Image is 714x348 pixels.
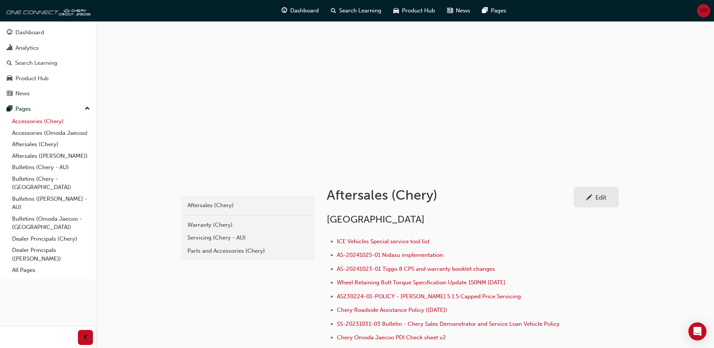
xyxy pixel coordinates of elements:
[3,26,93,40] a: Dashboard
[482,6,488,15] span: pages-icon
[491,6,506,15] span: Pages
[187,201,308,210] div: Aftersales (Chery)
[15,74,49,83] div: Product Hub
[327,214,425,225] span: [GEOGRAPHIC_DATA]
[3,102,93,116] button: Pages
[9,233,93,245] a: Dealer Principals (Chery)
[15,89,30,98] div: News
[282,6,287,15] span: guage-icon
[83,333,88,342] span: prev-icon
[325,3,387,18] a: search-iconSearch Learning
[595,194,606,201] div: Edit
[9,127,93,139] a: Accessories (Omoda Jaecoo)
[337,321,560,327] a: SS-20231031-03 Bulletin - Chery Sales Demonstrator and Service Loan Vehicle Policy
[337,307,447,313] a: Chery Roadside Assistance Policy ([DATE])
[337,238,429,245] a: ICE Vehicles Special service tool list
[7,45,12,52] span: chart-icon
[456,6,470,15] span: News
[9,116,93,127] a: Accessories (Chery)
[15,44,39,52] div: Analytics
[15,105,31,113] div: Pages
[187,234,308,242] div: Servicing (Chery - AU)
[9,162,93,173] a: Bulletins (Chery - AU)
[7,60,12,67] span: search-icon
[3,24,93,102] button: DashboardAnalyticsSearch LearningProduct HubNews
[402,6,435,15] span: Product Hub
[337,252,443,258] a: AS-20241025-01 Nidasu implementation
[3,56,93,70] a: Search Learning
[688,322,706,340] div: Open Intercom Messenger
[586,194,592,202] span: pencil-icon
[7,29,12,36] span: guage-icon
[15,59,57,67] div: Search Learning
[3,87,93,101] a: News
[327,187,574,203] h1: Aftersales (Chery)
[574,187,619,208] a: Edit
[337,279,505,286] a: Wheel Retaining Bolt Torque Specification Update 150NM [DATE]
[85,104,90,114] span: up-icon
[9,139,93,150] a: Aftersales (Chery)
[337,334,446,341] a: Chery Omoda Jaecoo PDI Check sheet v2
[331,6,336,15] span: search-icon
[9,173,93,193] a: Bulletins (Chery - [GEOGRAPHIC_DATA])
[337,266,495,272] a: AS-20241023-01 Tiggo 8 CPS and warranty booklet changes
[15,28,44,37] div: Dashboard
[7,106,12,113] span: pages-icon
[337,293,521,300] a: AS230224-01-POLICY - [PERSON_NAME] 5 1.5 Capped Price Servicing
[447,6,453,15] span: news-icon
[187,221,308,229] div: Warranty (Chery)
[476,3,512,18] a: pages-iconPages
[9,150,93,162] a: Aftersales ([PERSON_NAME])
[184,244,312,258] a: Parts and Accessories (Chery)
[9,213,93,233] a: Bulletins (Omoda Jaecoo - [GEOGRAPHIC_DATA])
[339,6,381,15] span: Search Learning
[3,72,93,85] a: Product Hub
[4,3,90,18] img: oneconnect
[3,41,93,55] a: Analytics
[7,90,12,97] span: news-icon
[290,6,319,15] span: Dashboard
[393,6,399,15] span: car-icon
[184,231,312,244] a: Servicing (Chery - AU)
[7,75,12,82] span: car-icon
[9,193,93,213] a: Bulletins ([PERSON_NAME] - AU)
[184,218,312,232] a: Warranty (Chery)
[276,3,325,18] a: guage-iconDashboard
[9,244,93,264] a: Dealer Principals ([PERSON_NAME])
[700,6,708,15] span: NP
[697,4,710,17] button: NP
[387,3,441,18] a: car-iconProduct Hub
[184,199,312,212] a: Aftersales (Chery)
[441,3,476,18] a: news-iconNews
[9,264,93,276] a: All Pages
[187,247,308,255] div: Parts and Accessories (Chery)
